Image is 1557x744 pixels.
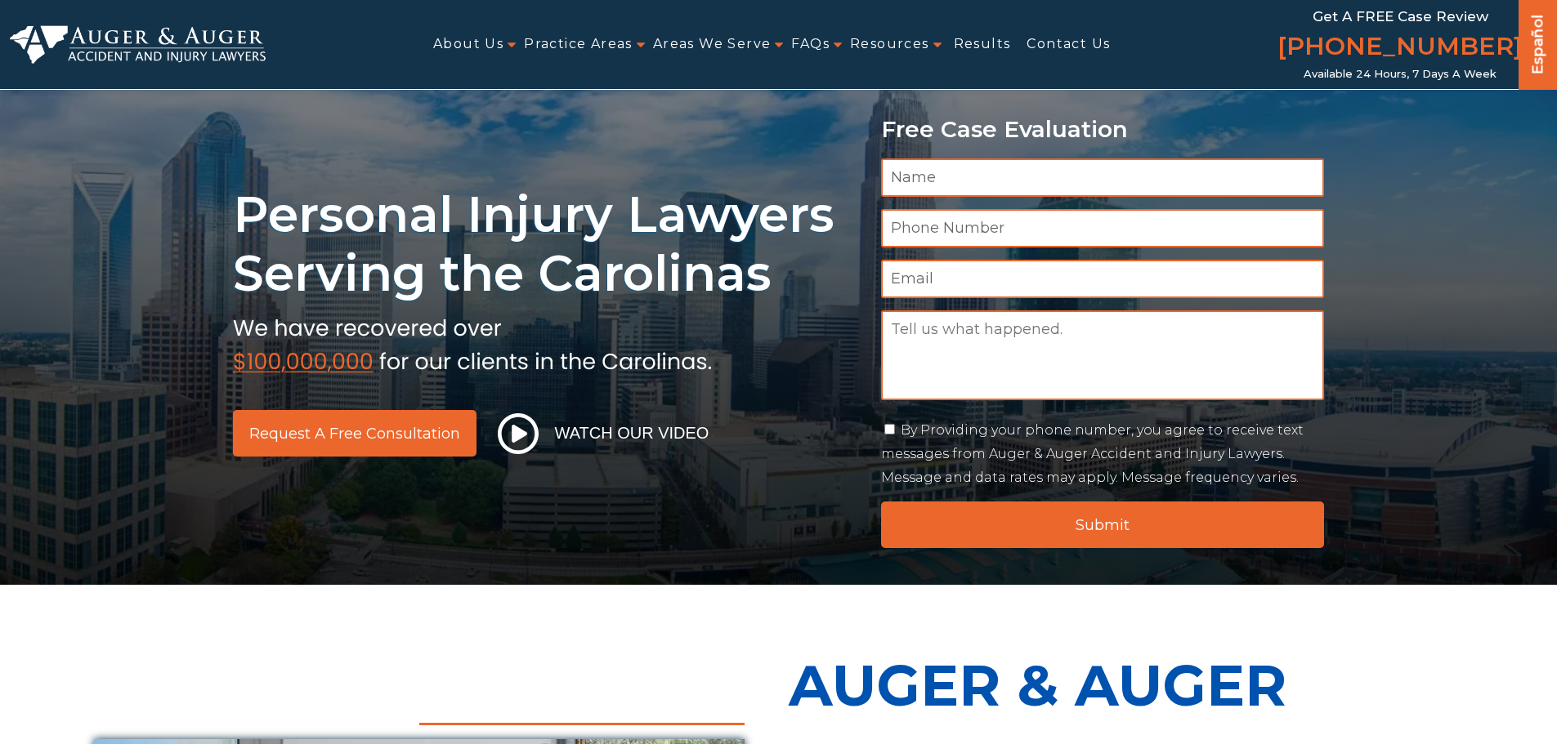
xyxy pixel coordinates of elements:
input: Submit [881,501,1325,548]
img: Auger & Auger Accident and Injury Lawyers Logo [10,25,266,65]
input: Phone Number [881,209,1325,247]
img: sub text [233,311,712,373]
a: Results [954,26,1011,63]
button: Watch Our Video [493,412,714,455]
a: About Us [433,26,503,63]
a: FAQs [791,26,830,63]
a: Request a Free Consultation [233,410,476,457]
p: Auger & Auger [789,634,1464,737]
label: By Providing your phone number, you agree to receive text messages from Auger & Auger Accident an... [881,422,1304,485]
input: Name [881,158,1325,197]
a: Contact Us [1027,26,1110,63]
a: [PHONE_NUMBER] [1277,29,1523,68]
input: Email [881,260,1325,298]
a: Areas We Serve [653,26,772,63]
p: Free Case Evaluation [881,117,1325,142]
a: Practice Areas [524,26,633,63]
span: Request a Free Consultation [249,426,460,441]
span: Get a FREE Case Review [1313,8,1488,25]
a: Resources [850,26,929,63]
h1: Personal Injury Lawyers Serving the Carolinas [233,185,861,303]
span: Available 24 Hours, 7 Days a Week [1304,68,1497,81]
